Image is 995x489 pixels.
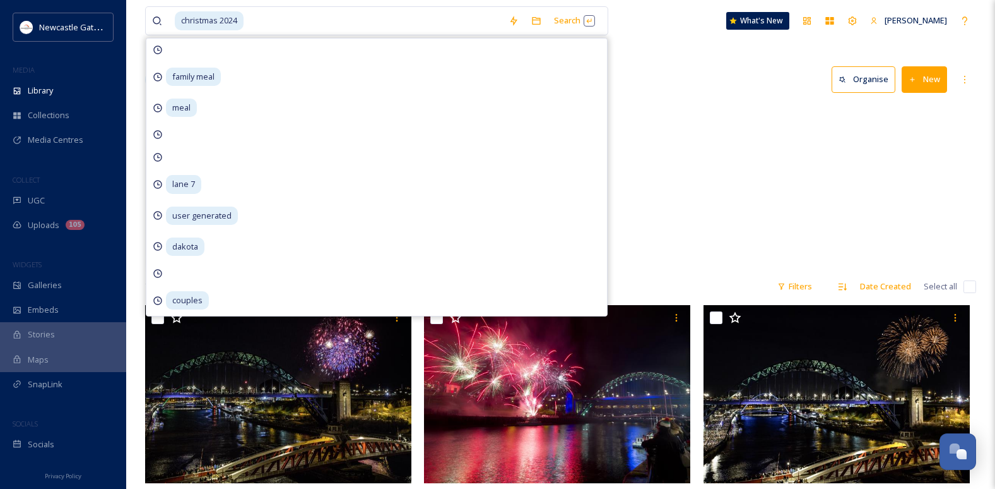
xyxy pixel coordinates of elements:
span: COLLECT [13,175,40,184]
span: user generated [166,207,238,225]
a: Privacy Policy [45,468,81,483]
span: christmas 2024 [175,11,244,30]
a: What's New [726,12,789,30]
button: Organise [832,66,895,92]
img: NYE Fireworks (2).jpg [145,305,411,483]
span: 72 file s [145,281,170,293]
span: Media Centres [28,134,83,146]
span: Stories [28,329,55,341]
button: Open Chat [939,433,976,470]
span: UGC [28,195,45,207]
div: Date Created [854,274,917,299]
div: 105 [66,220,85,230]
span: SnapLink [28,378,62,390]
img: NYE Fireworks.jpg [704,305,970,483]
span: Library [28,85,53,97]
a: Organise [832,66,902,92]
div: Search [548,8,601,33]
span: Collections [28,109,69,121]
span: Maps [28,354,49,366]
span: WIDGETS [13,260,42,269]
span: Uploads [28,219,59,231]
span: Galleries [28,279,62,291]
span: Socials [28,438,54,450]
span: Newcastle Gateshead Initiative [39,21,155,33]
a: [PERSON_NAME] [864,8,953,33]
div: Filters [771,274,818,299]
span: meal [166,99,197,117]
span: Privacy Policy [45,472,81,480]
span: SOCIALS [13,419,38,428]
img: DqD9wEUd_400x400.jpg [20,21,33,33]
span: Select all [924,281,957,293]
span: dakota [166,238,204,256]
span: lane 7 [166,175,201,193]
img: NYE Fireworks (1).jpg [424,305,690,483]
span: Embeds [28,304,59,316]
span: [PERSON_NAME] [885,15,947,26]
span: family meal [166,68,221,86]
span: MEDIA [13,65,35,75]
button: New [902,66,947,92]
span: couples [166,291,209,310]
